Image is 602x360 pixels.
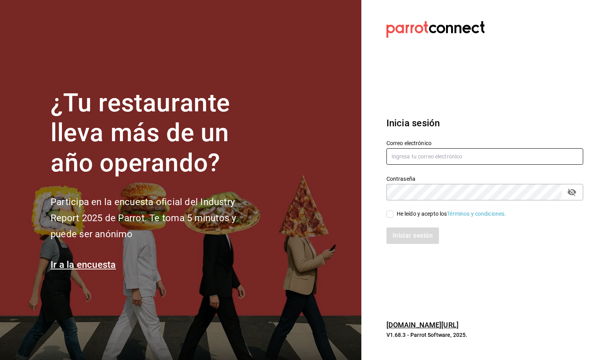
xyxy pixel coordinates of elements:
[386,140,583,145] label: Correo electrónico
[565,185,578,199] button: passwordField
[51,88,262,178] h1: ¿Tu restaurante lleva más de un año operando?
[386,321,459,329] a: [DOMAIN_NAME][URL]
[386,176,583,181] label: Contraseña
[51,194,262,242] h2: Participa en la encuesta oficial del Industry Report 2025 de Parrot. Te toma 5 minutos y puede se...
[51,259,116,270] a: Ir a la encuesta
[386,148,583,165] input: Ingresa tu correo electrónico
[397,210,506,218] div: He leído y acepto los
[386,331,583,339] p: V1.68.3 - Parrot Software, 2025.
[447,211,506,217] a: Términos y condiciones.
[386,116,583,130] h3: Inicia sesión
